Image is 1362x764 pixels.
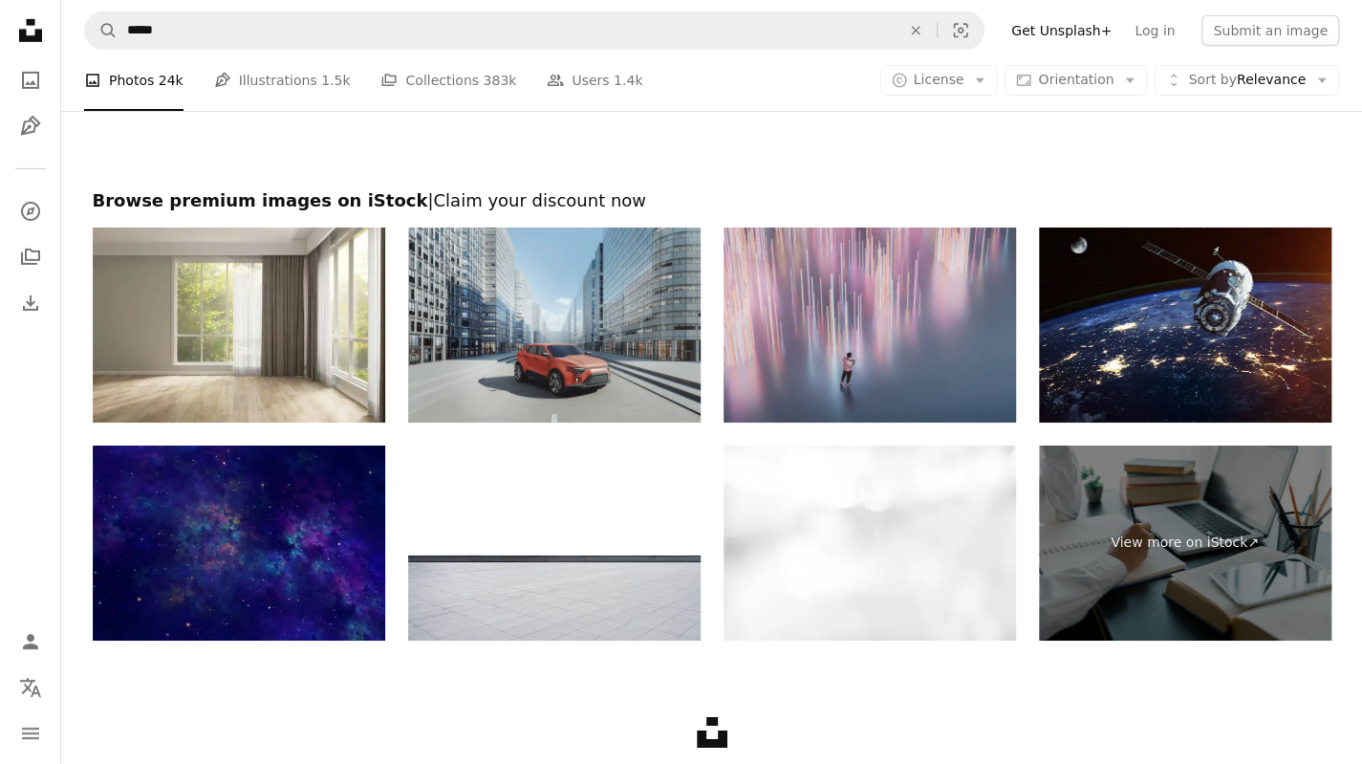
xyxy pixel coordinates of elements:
a: View more on iStock↗ [1039,446,1331,641]
span: 1.5k [321,70,350,91]
img: Empty parking lot with white wall background and tiled floor [408,446,701,641]
a: Download History [11,284,50,322]
button: Visual search [938,12,984,49]
span: Sort by [1188,72,1236,87]
a: Collections [11,238,50,276]
button: License [880,65,998,96]
a: Collections 383k [380,50,516,111]
form: Find visuals sitewide [84,11,984,50]
a: Log in [1123,15,1186,46]
a: Photos [11,61,50,99]
span: 1.4k [614,70,642,91]
button: Sort byRelevance [1155,65,1339,96]
a: Get Unsplash+ [1000,15,1123,46]
img: Spacecraft Launch Into Space. Elements of this image furnished by [1039,228,1331,423]
button: Clear [895,12,937,49]
button: Menu [11,714,50,753]
button: Language [11,668,50,707]
span: 383k [483,70,516,91]
h2: Browse premium images on iStock [93,189,1331,212]
img: Table and blur background, Vertical white wooden counter over blur bokeh light background, table ... [724,446,1016,641]
span: Relevance [1188,71,1306,90]
img: Galaxy Outer Space Colorful Nebula Star Field Background Night Sky Cloud Starry Milky Way Glitter... [93,446,385,641]
a: Home — Unsplash [11,11,50,54]
img: Generic SUV in modern city [408,228,701,423]
a: Explore [11,192,50,230]
a: Log in / Sign up [11,622,50,661]
span: License [914,72,964,87]
a: Users 1.4k [547,50,642,111]
a: Illustrations 1.5k [214,50,351,111]
span: Orientation [1038,72,1113,87]
button: Orientation [1005,65,1147,96]
button: Submit an image [1201,15,1339,46]
button: Search Unsplash [85,12,118,49]
a: Illustrations [11,107,50,145]
img: Young man listening to music and using smart phone in VR environment [724,228,1016,423]
span: | Claim your discount now [427,190,646,210]
img: Empty room with gray wall, brown blackout and white sheer curtain in sunlight from backyard with ... [93,228,385,423]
